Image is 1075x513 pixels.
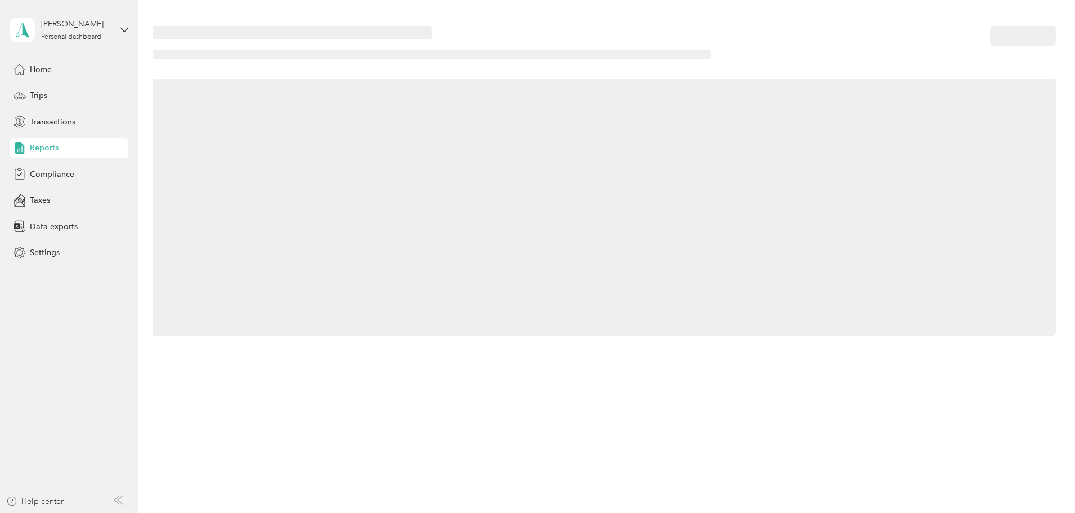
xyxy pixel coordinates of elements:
[30,221,78,233] span: Data exports
[30,194,50,206] span: Taxes
[30,247,60,258] span: Settings
[1012,450,1075,513] iframe: Everlance-gr Chat Button Frame
[6,496,64,507] button: Help center
[30,64,52,75] span: Home
[30,116,75,128] span: Transactions
[41,18,111,30] div: [PERSON_NAME]
[41,34,101,41] div: Personal dashboard
[30,142,59,154] span: Reports
[30,168,74,180] span: Compliance
[30,90,47,101] span: Trips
